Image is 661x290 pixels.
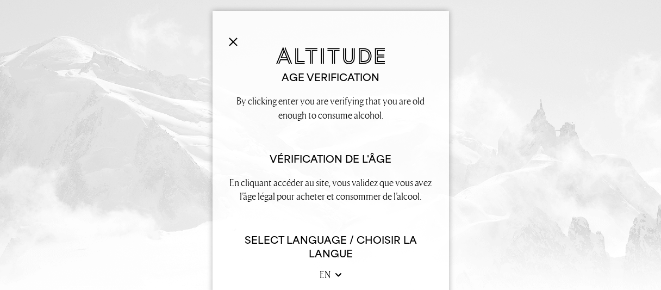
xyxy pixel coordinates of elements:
[229,176,433,203] p: En cliquant accéder au site, vous validez que vous avez l’âge légal pour acheter et consommer de ...
[229,71,433,84] h2: Age verification
[229,233,433,261] h6: Select Language / Choisir la langue
[276,47,385,64] img: Altitude Gin
[229,152,433,166] h2: Vérification de l'âge
[229,38,238,46] img: Close
[229,94,433,121] p: By clicking enter you are verifying that you are old enough to consume alcohol.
